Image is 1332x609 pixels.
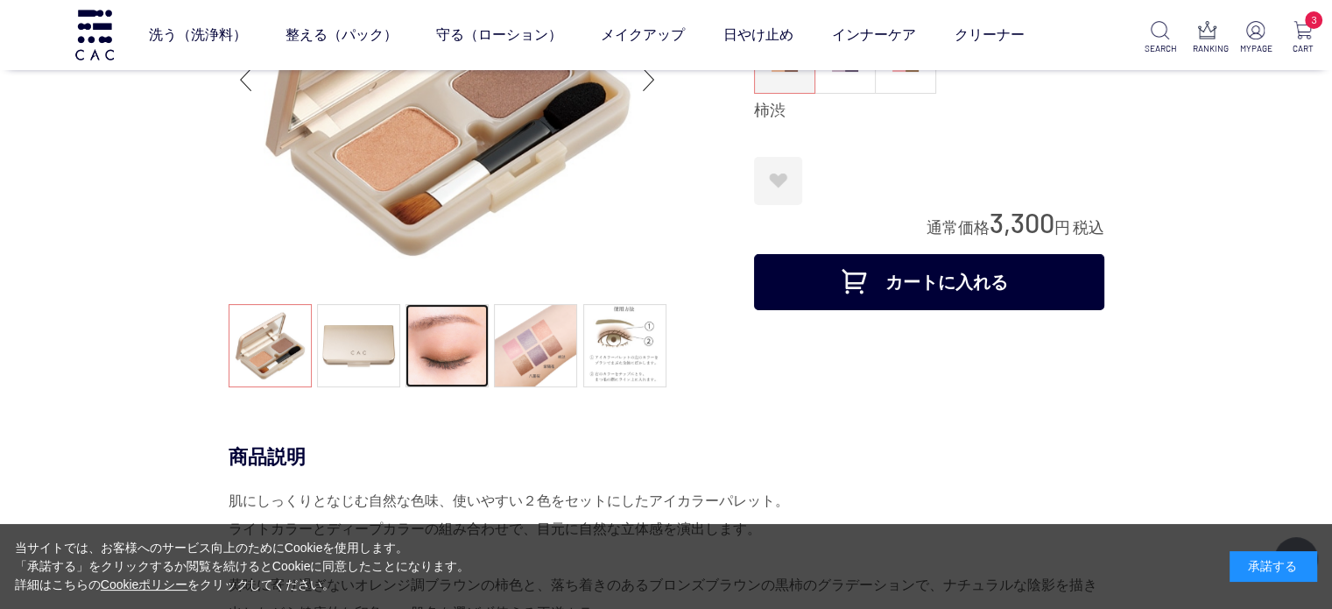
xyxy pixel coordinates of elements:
[1240,21,1271,55] a: MYPAGE
[15,539,470,594] div: 当サイトでは、お客様へのサービス向上のためにCookieを使用します。 「承諾する」をクリックするか閲覧を続けるとCookieに同意したことになります。 詳細はこちらの をクリックしてください。
[955,11,1025,60] a: クリーナー
[436,11,562,60] a: 守る（ローション）
[723,11,793,60] a: 日やけ止め
[754,157,802,205] a: お気に入りに登録する
[1230,551,1317,582] div: 承諾する
[927,219,990,237] span: 通常価格
[832,11,916,60] a: インナーケア
[1054,219,1070,237] span: 円
[754,101,1104,122] div: 柿渋
[101,577,188,591] a: Cookieポリシー
[601,11,685,60] a: メイクアップ
[149,11,247,60] a: 洗う（洗浄料）
[1193,21,1223,55] a: RANKING
[1145,21,1175,55] a: SEARCH
[1145,42,1175,55] p: SEARCH
[1240,42,1271,55] p: MYPAGE
[1073,219,1104,237] span: 税込
[990,206,1054,238] span: 3,300
[1287,21,1318,55] a: 3 CART
[754,254,1104,310] button: カートに入れる
[1287,42,1318,55] p: CART
[285,11,398,60] a: 整える（パック）
[1305,11,1322,29] span: 3
[1193,42,1223,55] p: RANKING
[73,10,116,60] img: logo
[229,444,1104,470] div: 商品説明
